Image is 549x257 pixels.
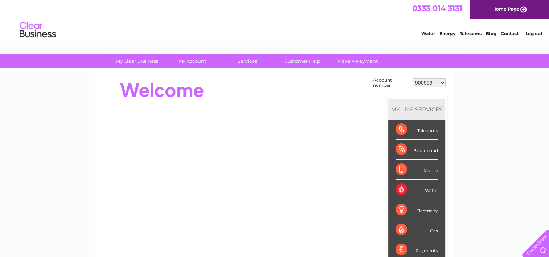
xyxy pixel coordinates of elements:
a: My Account [162,54,222,68]
div: Water [396,180,438,200]
a: Telecoms [460,31,482,36]
a: Make A Payment [328,54,388,68]
div: Electricity [396,200,438,220]
a: Blog [486,31,496,36]
a: Energy [439,31,455,36]
a: Water [421,31,435,36]
div: MY SERVICES [388,99,445,120]
td: Account number [371,76,411,90]
a: Services [217,54,277,68]
a: Log out [525,31,542,36]
div: Clear Business is a trading name of Verastar Limited (registered in [GEOGRAPHIC_DATA] No. 3667643... [103,4,446,35]
img: logo.png [19,19,56,41]
div: Telecoms [396,120,438,140]
a: 0333 014 3131 [412,4,462,13]
a: My Clear Business [107,54,167,68]
a: Customer Help [273,54,332,68]
div: Gas [396,220,438,240]
div: Broadband [396,140,438,160]
div: Mobile [396,160,438,180]
div: LIVE [400,106,415,113]
a: Contact [501,31,519,36]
